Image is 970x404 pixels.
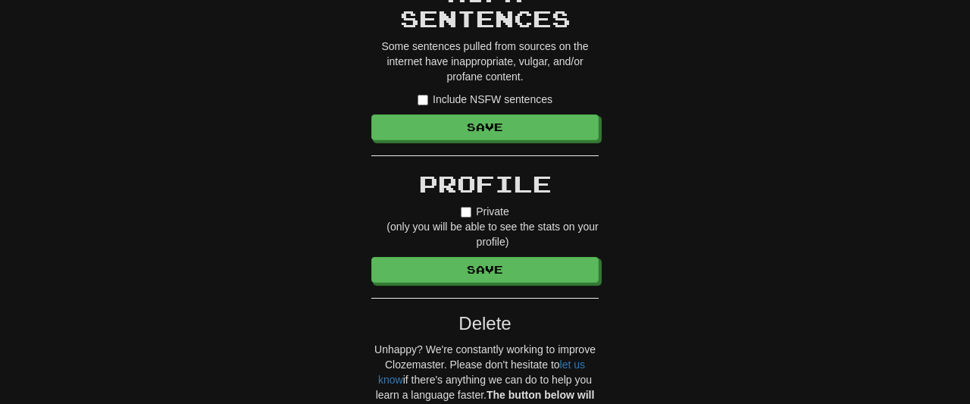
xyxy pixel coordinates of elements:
[371,314,599,334] h3: Delete
[378,359,585,386] a: let us know
[371,39,599,84] p: Some sentences pulled from sources on the internet have inappropriate, vulgar, and/or profane con...
[371,204,599,249] label: Private (only you will be able to see the stats on your profile)
[418,95,428,105] input: Include NSFW sentences
[371,171,599,196] h2: Profile
[461,207,471,218] input: Private(only you will be able to see the stats on your profile)
[418,92,552,107] label: Include NSFW sentences
[371,114,599,140] button: Save
[371,257,599,283] button: Save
